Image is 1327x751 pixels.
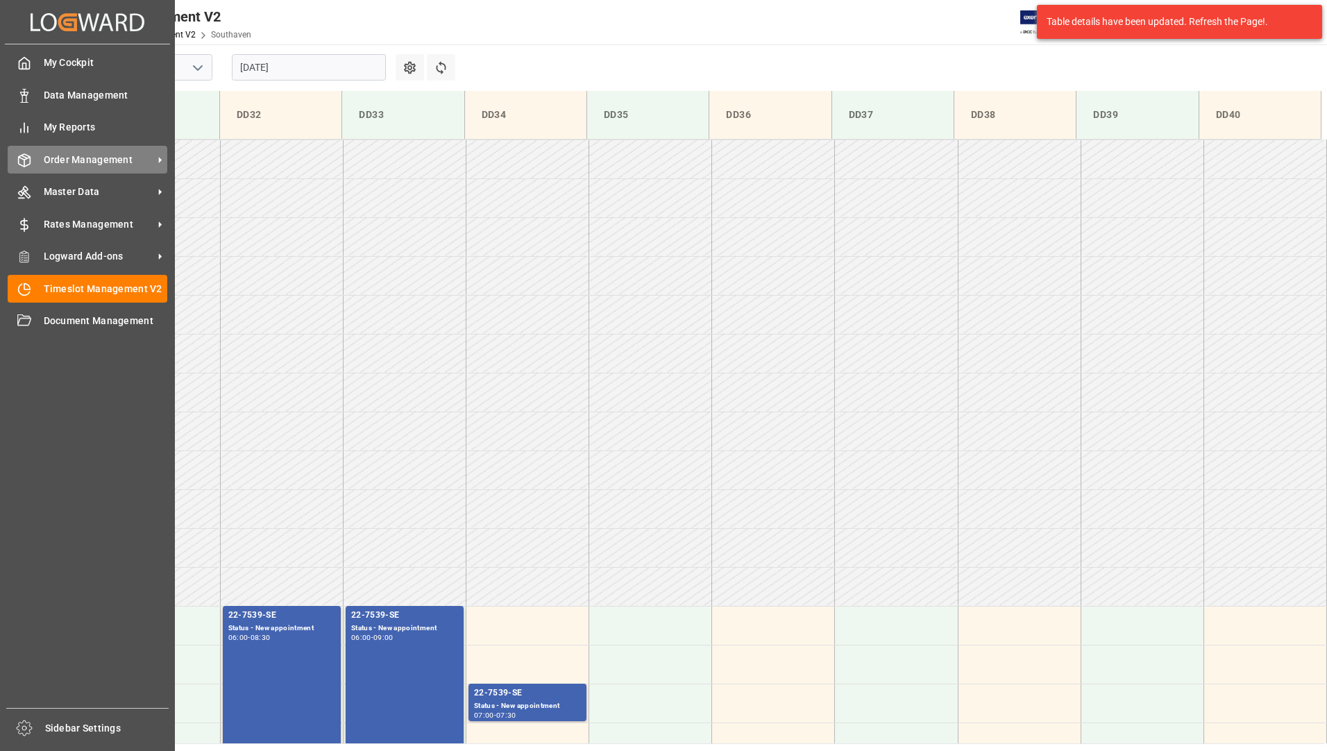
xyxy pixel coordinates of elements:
[351,609,458,623] div: 22-7539-SE
[187,57,208,78] button: open menu
[494,712,496,718] div: -
[1088,102,1187,128] div: DD39
[251,634,271,641] div: 08:30
[44,249,153,264] span: Logward Add-ons
[474,712,494,718] div: 07:00
[228,634,248,641] div: 06:00
[351,623,458,634] div: Status - New appointment
[598,102,698,128] div: DD35
[476,102,575,128] div: DD34
[8,114,167,141] a: My Reports
[720,102,820,128] div: DD36
[351,634,371,641] div: 06:00
[232,54,386,81] input: DD-MM-YYYY
[44,314,168,328] span: Document Management
[1020,10,1068,35] img: Exertis%20JAM%20-%20Email%20Logo.jpg_1722504956.jpg
[8,307,167,335] a: Document Management
[44,120,168,135] span: My Reports
[1047,15,1302,29] div: Table details have been updated. Refresh the Page!.
[474,700,581,712] div: Status - New appointment
[373,634,394,641] div: 09:00
[1210,102,1310,128] div: DD40
[45,721,169,736] span: Sidebar Settings
[474,686,581,700] div: 22-7539-SE
[231,102,330,128] div: DD32
[44,185,153,199] span: Master Data
[965,102,1065,128] div: DD38
[371,634,373,641] div: -
[228,623,335,634] div: Status - New appointment
[843,102,943,128] div: DD37
[44,153,153,167] span: Order Management
[44,282,168,296] span: Timeslot Management V2
[8,49,167,76] a: My Cockpit
[44,88,168,103] span: Data Management
[248,634,250,641] div: -
[8,275,167,302] a: Timeslot Management V2
[496,712,516,718] div: 07:30
[8,81,167,108] a: Data Management
[44,217,153,232] span: Rates Management
[44,56,168,70] span: My Cockpit
[353,102,453,128] div: DD33
[228,609,335,623] div: 22-7539-SE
